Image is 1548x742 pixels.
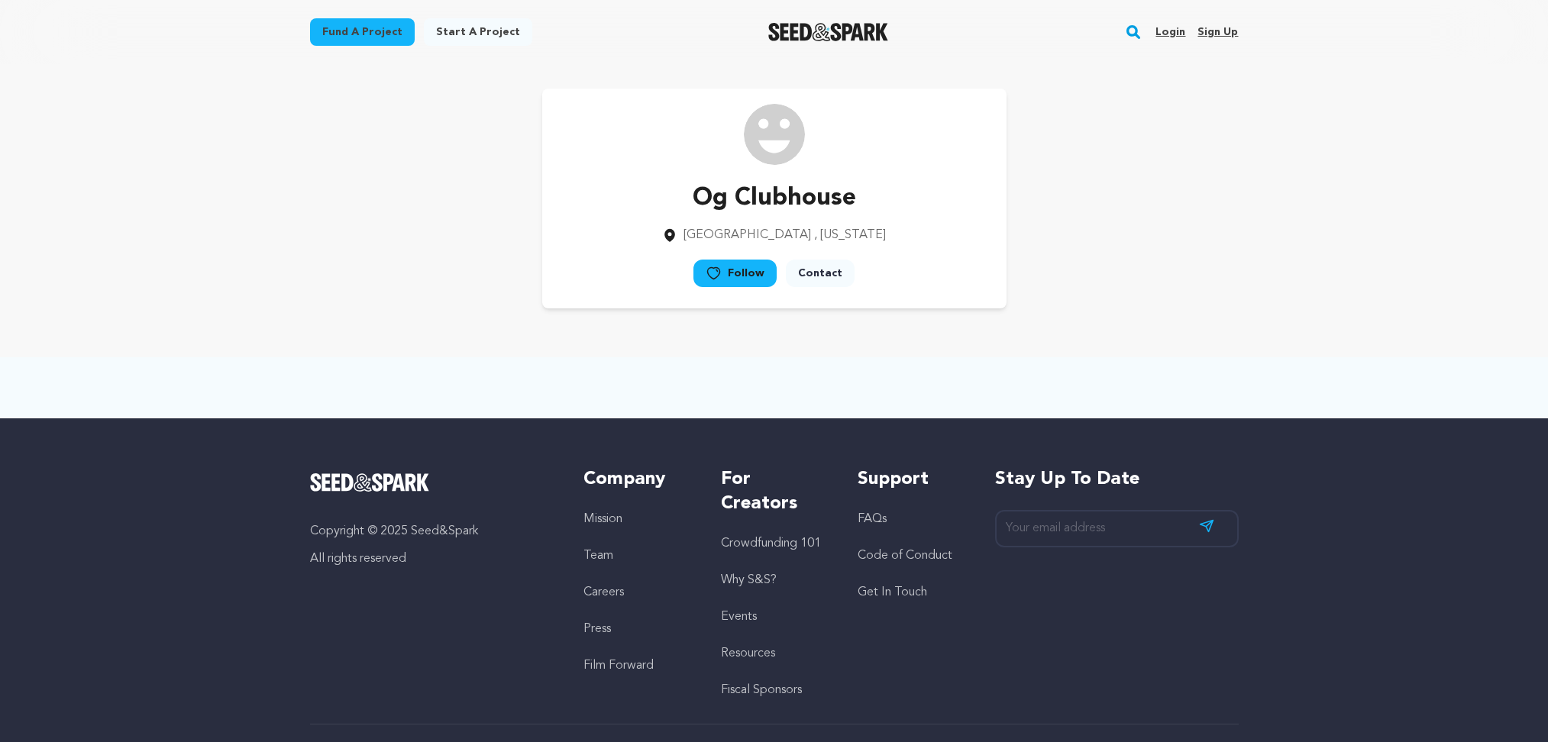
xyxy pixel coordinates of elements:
input: Your email address [995,510,1239,547]
p: Og Clubhouse [662,180,886,217]
h5: Company [583,467,690,492]
a: Fiscal Sponsors [721,684,802,696]
a: Events [721,611,757,623]
p: Copyright © 2025 Seed&Spark [310,522,554,540]
a: Press [583,623,611,635]
span: , [US_STATE] [814,229,886,241]
a: Get In Touch [858,586,927,598]
img: Seed&Spark Logo [310,473,430,492]
a: Careers [583,586,624,598]
a: Fund a project [310,18,415,46]
a: Mission [583,513,622,525]
a: Seed&Spark Homepage [310,473,554,492]
a: Why S&S? [721,574,777,586]
h5: Stay up to date [995,467,1239,492]
a: Contact [786,260,855,287]
a: Sign up [1197,20,1238,44]
h5: Support [858,467,964,492]
a: FAQs [858,513,887,525]
span: [GEOGRAPHIC_DATA] [684,229,811,241]
p: All rights reserved [310,550,554,568]
img: Seed&Spark Logo Dark Mode [768,23,888,41]
a: Code of Conduct [858,550,952,562]
a: Seed&Spark Homepage [768,23,888,41]
a: Resources [721,647,775,660]
a: Crowdfunding 101 [721,537,821,550]
a: Login [1155,20,1185,44]
a: Team [583,550,613,562]
a: Start a project [424,18,532,46]
a: Follow [693,260,777,287]
img: /img/default-images/user/medium/user.png image [744,104,805,165]
h5: For Creators [721,467,827,516]
a: Film Forward [583,660,654,672]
